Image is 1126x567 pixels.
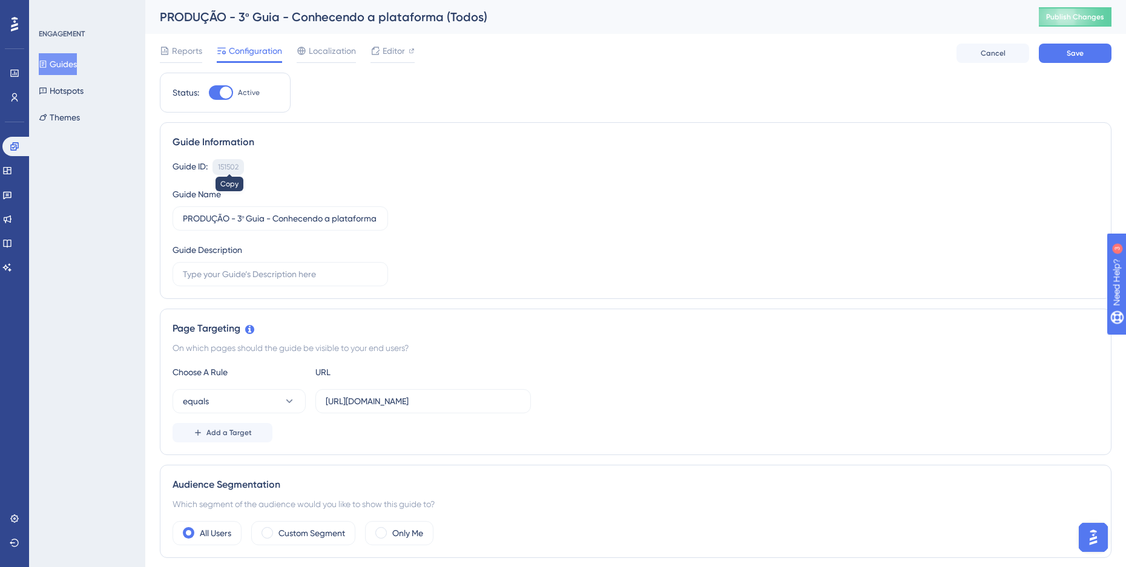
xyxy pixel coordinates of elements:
[39,29,85,39] div: ENGAGEMENT
[326,395,521,408] input: yourwebsite.com/path
[206,428,252,438] span: Add a Target
[173,321,1099,336] div: Page Targeting
[173,187,221,202] div: Guide Name
[218,162,239,172] div: 151502
[172,44,202,58] span: Reports
[1067,48,1084,58] span: Save
[173,365,306,379] div: Choose A Rule
[173,341,1099,355] div: On which pages should the guide be visible to your end users?
[173,135,1099,149] div: Guide Information
[1039,44,1111,63] button: Save
[1046,12,1104,22] span: Publish Changes
[173,85,199,100] div: Status:
[183,212,378,225] input: Type your Guide’s Name here
[183,267,378,281] input: Type your Guide’s Description here
[39,107,80,128] button: Themes
[1075,519,1111,556] iframe: UserGuiding AI Assistant Launcher
[278,526,345,540] label: Custom Segment
[309,44,356,58] span: Localization
[173,497,1099,511] div: Which segment of the audience would you like to show this guide to?
[173,159,208,175] div: Guide ID:
[183,394,209,408] span: equals
[39,80,84,102] button: Hotspots
[1039,7,1111,27] button: Publish Changes
[173,243,242,257] div: Guide Description
[229,44,282,58] span: Configuration
[315,365,449,379] div: URL
[28,3,76,18] span: Need Help?
[173,423,272,442] button: Add a Target
[392,526,423,540] label: Only Me
[160,8,1009,25] div: PRODUÇÃO - 3º Guia - Conhecendo a plataforma (Todos)
[956,44,1029,63] button: Cancel
[238,88,260,97] span: Active
[173,389,306,413] button: equals
[200,526,231,540] label: All Users
[383,44,405,58] span: Editor
[84,6,88,16] div: 3
[39,53,77,75] button: Guides
[981,48,1006,58] span: Cancel
[173,477,1099,492] div: Audience Segmentation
